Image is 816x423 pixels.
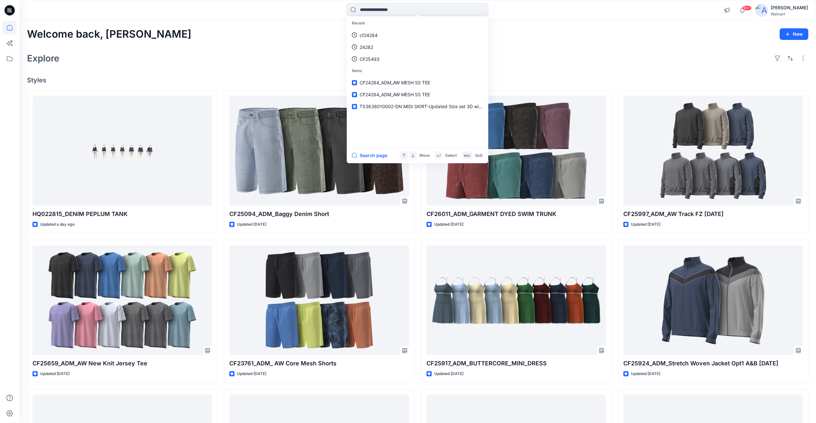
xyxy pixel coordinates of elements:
[631,221,660,228] p: Updated [DATE]
[229,245,409,355] a: CF23761_ADM_ AW Core Mesh Shorts
[623,245,803,355] a: CF25924_ADM_Stretch Woven Jacket Opt1 A&B 09JUL25
[27,28,191,40] h2: Welcome back, [PERSON_NAME]
[771,12,808,16] div: Walmart
[360,56,380,62] p: CF25493
[348,77,487,89] a: CF24284_ADM_AW MESH SS TEE
[426,96,606,206] a: CF26011_ADM_GARMENT DYED SWIM TRUNK
[237,371,266,377] p: Updated [DATE]
[434,221,463,228] p: Updated [DATE]
[742,5,752,11] span: 99+
[360,80,430,85] span: CF24284_ADM_AW MESH SS TEE
[348,89,487,100] a: CF24284_ADM_AW MESH SS TEE
[464,152,471,159] p: esc
[445,152,457,159] p: Select
[40,221,75,228] p: Updated a day ago
[360,44,373,51] p: 24282
[27,53,60,63] h2: Explore
[771,4,808,12] div: [PERSON_NAME]
[32,210,212,219] p: HQ022815_DENIM PEPLUM TANK
[32,96,212,206] a: HQ022815_DENIM PEPLUM TANK
[348,29,487,41] a: cf24284
[623,96,803,206] a: CF25997_ADM_AW Track FZ 16AUG25
[475,152,482,159] p: Quit
[27,76,808,84] h4: Styles
[348,100,487,112] a: TS3636010002-DN MIDI SKIRT-Updated Size set 3D with CB Grading
[32,359,212,368] p: CF25659_ADM_AW New Knit Jersey Tee
[623,210,803,219] p: CF25997_ADM_AW Track FZ [DATE]
[348,41,487,53] a: 24282
[32,245,212,355] a: CF25659_ADM_AW New Knit Jersey Tee
[426,245,606,355] a: CF25917_ADM_BUTTERCORE_MINI_DRESS
[348,53,487,65] a: CF25493
[237,221,266,228] p: Updated [DATE]
[360,92,430,97] span: CF24284_ADM_AW MESH SS TEE
[755,4,768,17] img: avatar
[360,104,508,109] span: TS3636010002-DN MIDI SKIRT-Updated Size set 3D with CB Grading
[434,371,463,377] p: Updated [DATE]
[229,96,409,206] a: CF25094_ADM_Baggy Denim Short
[348,17,487,29] p: Recent
[623,359,803,368] p: CF25924_ADM_Stretch Woven Jacket Opt1 A&B [DATE]
[348,65,487,77] p: Items
[780,28,808,40] button: New
[426,210,606,219] p: CF26011_ADM_GARMENT DYED SWIM TRUNK
[419,152,430,159] p: Move
[352,152,387,159] button: Search page
[40,371,69,377] p: Updated [DATE]
[229,210,409,219] p: CF25094_ADM_Baggy Denim Short
[229,359,409,368] p: CF23761_ADM_ AW Core Mesh Shorts
[631,371,660,377] p: Updated [DATE]
[426,359,606,368] p: CF25917_ADM_BUTTERCORE_MINI_DRESS
[360,32,378,39] p: cf24284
